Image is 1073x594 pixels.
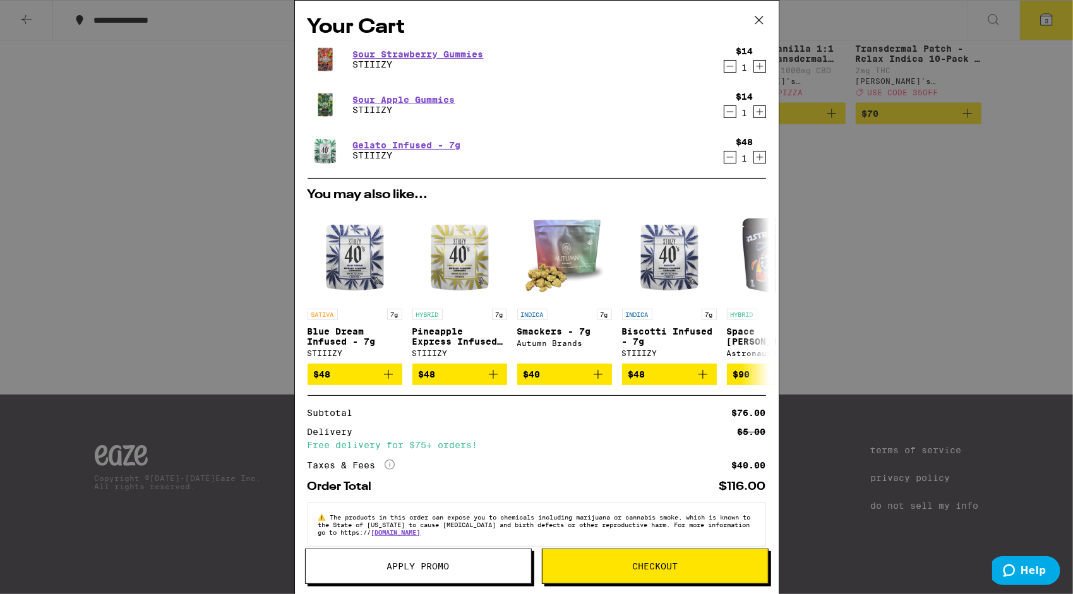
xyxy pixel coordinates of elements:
[308,42,343,77] img: STIIIZY - Sour Strawberry Gummies
[727,208,822,302] img: Astronauts - Space Mintz - 28g
[724,151,736,163] button: Decrement
[597,309,612,320] p: 7g
[622,349,717,357] div: STIIIZY
[412,326,507,347] p: Pineapple Express Infused - 7g
[353,105,455,115] p: STIIIZY
[992,556,1060,588] iframe: Opens a widget where you can find more information
[632,562,678,571] span: Checkout
[308,460,395,471] div: Taxes & Fees
[517,208,612,302] img: Autumn Brands - Smackers - 7g
[353,140,461,150] a: Gelato Infused - 7g
[517,364,612,385] button: Add to bag
[387,309,402,320] p: 7g
[517,309,548,320] p: INDICA
[412,349,507,357] div: STIIIZY
[353,150,461,160] p: STIIIZY
[736,108,753,118] div: 1
[736,62,753,73] div: 1
[412,309,443,320] p: HYBRID
[732,461,766,470] div: $40.00
[738,427,766,436] div: $5.00
[517,339,612,347] div: Autumn Brands
[308,208,402,302] img: STIIIZY - Blue Dream Infused - 7g
[308,208,402,364] a: Open page for Blue Dream Infused - 7g from STIIIZY
[517,208,612,364] a: Open page for Smackers - 7g from Autumn Brands
[308,441,766,449] div: Free delivery for $75+ orders!
[353,49,484,59] a: Sour Strawberry Gummies
[727,309,757,320] p: HYBRID
[353,95,455,105] a: Sour Apple Gummies
[419,369,436,379] span: $48
[314,369,331,379] span: $48
[308,349,402,357] div: STIIIZY
[308,481,381,492] div: Order Total
[753,60,766,73] button: Increment
[412,208,507,364] a: Open page for Pineapple Express Infused - 7g from STIIIZY
[517,326,612,336] p: Smackers - 7g
[308,13,766,42] h2: Your Cart
[622,309,652,320] p: INDICA
[387,562,450,571] span: Apply Promo
[524,369,541,379] span: $40
[727,208,822,364] a: Open page for Space Mintz - 28g from Astronauts
[622,208,717,302] img: STIIIZY - Biscotti Infused - 7g
[753,151,766,163] button: Increment
[702,309,717,320] p: 7g
[412,208,507,302] img: STIIIZY - Pineapple Express Infused - 7g
[628,369,645,379] span: $48
[733,369,750,379] span: $90
[736,92,753,102] div: $14
[308,133,343,168] img: STIIIZY - Gelato Infused - 7g
[622,364,717,385] button: Add to bag
[736,46,753,56] div: $14
[492,309,507,320] p: 7g
[727,326,822,347] p: Space [PERSON_NAME] - 28g
[736,137,753,147] div: $48
[753,105,766,118] button: Increment
[308,427,362,436] div: Delivery
[308,326,402,347] p: Blue Dream Infused - 7g
[305,549,532,584] button: Apply Promo
[318,513,751,536] span: The products in this order can expose you to chemicals including marijuana or cannabis smoke, whi...
[622,326,717,347] p: Biscotti Infused - 7g
[727,349,822,357] div: Astronauts
[412,364,507,385] button: Add to bag
[622,208,717,364] a: Open page for Biscotti Infused - 7g from STIIIZY
[308,309,338,320] p: SATIVA
[308,408,362,417] div: Subtotal
[724,60,736,73] button: Decrement
[724,105,736,118] button: Decrement
[727,364,822,385] button: Add to bag
[318,513,330,521] span: ⚠️
[719,481,766,492] div: $116.00
[353,59,484,69] p: STIIIZY
[542,549,769,584] button: Checkout
[736,153,753,163] div: 1
[308,189,766,201] h2: You may also like...
[308,87,343,122] img: STIIIZY - Sour Apple Gummies
[308,364,402,385] button: Add to bag
[371,528,421,536] a: [DOMAIN_NAME]
[732,408,766,417] div: $76.00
